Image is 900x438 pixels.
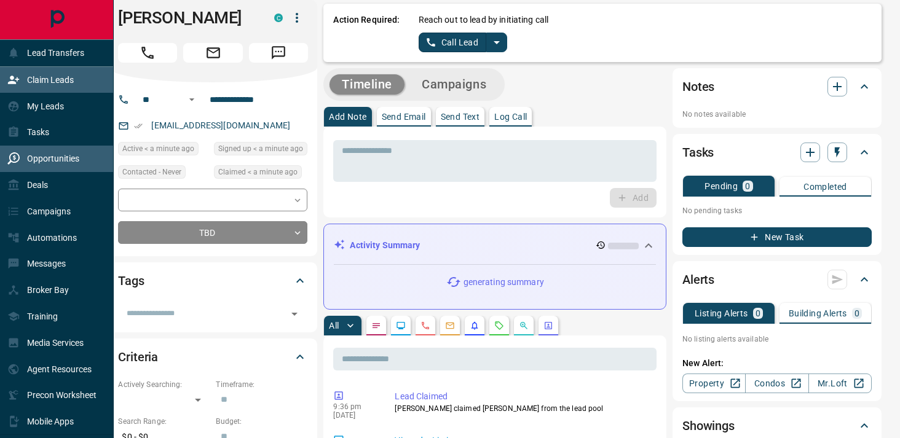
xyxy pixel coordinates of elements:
[682,201,872,220] p: No pending tasks
[420,321,430,330] svg: Calls
[745,373,808,393] a: Condos
[695,309,748,318] p: Listing Alerts
[470,321,480,330] svg: Listing Alerts
[445,321,455,330] svg: Emails
[286,305,303,323] button: Open
[184,92,199,107] button: Open
[151,120,290,130] a: [EMAIL_ADDRESS][DOMAIN_NAME]
[395,390,652,403] p: Lead Claimed
[682,138,872,167] div: Tasks
[464,276,544,289] p: generating summary
[333,411,376,420] p: [DATE]
[118,43,177,63] span: Call
[682,109,872,120] p: No notes available
[682,270,714,289] h2: Alerts
[682,373,746,393] a: Property
[441,112,480,121] p: Send Text
[216,416,307,427] p: Budget:
[682,265,872,294] div: Alerts
[118,142,208,159] div: Mon Aug 18 2025
[494,321,504,330] svg: Requests
[382,112,426,121] p: Send Email
[494,112,527,121] p: Log Call
[789,309,847,318] p: Building Alerts
[330,74,405,95] button: Timeline
[118,416,210,427] p: Search Range:
[371,321,381,330] svg: Notes
[329,321,339,330] p: All
[118,8,256,28] h1: [PERSON_NAME]
[855,309,859,318] p: 0
[118,379,210,390] p: Actively Searching:
[543,321,553,330] svg: Agent Actions
[183,43,242,63] span: Email
[214,165,307,182] div: Mon Aug 18 2025
[122,143,194,155] span: Active < a minute ago
[118,347,158,367] h2: Criteria
[216,379,307,390] p: Timeframe:
[118,221,307,244] div: TBD
[682,72,872,101] div: Notes
[808,373,872,393] a: Mr.Loft
[218,166,298,178] span: Claimed < a minute ago
[682,357,872,370] p: New Alert:
[329,112,366,121] p: Add Note
[419,14,549,26] p: Reach out to lead by initiating call
[249,43,308,63] span: Message
[682,334,872,345] p: No listing alerts available
[745,182,750,190] p: 0
[334,234,656,257] div: Activity Summary
[350,239,420,252] p: Activity Summary
[122,166,181,178] span: Contacted - Never
[803,182,847,191] p: Completed
[274,14,283,22] div: condos.ca
[705,182,738,190] p: Pending
[134,122,143,130] svg: Email Verified
[682,143,714,162] h2: Tasks
[218,143,303,155] span: Signed up < a minute ago
[409,74,499,95] button: Campaigns
[333,14,400,52] p: Action Required:
[396,321,406,330] svg: Lead Browsing Activity
[118,271,144,291] h2: Tags
[214,142,307,159] div: Mon Aug 18 2025
[333,402,376,411] p: 9:36 pm
[419,33,508,52] div: split button
[682,416,735,436] h2: Showings
[395,403,652,414] p: [PERSON_NAME] claimed [PERSON_NAME] from the lead pool
[118,342,307,372] div: Criteria
[519,321,529,330] svg: Opportunities
[682,227,872,247] button: New Task
[118,266,307,295] div: Tags
[756,309,760,318] p: 0
[682,77,714,96] h2: Notes
[419,33,487,52] button: Call Lead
